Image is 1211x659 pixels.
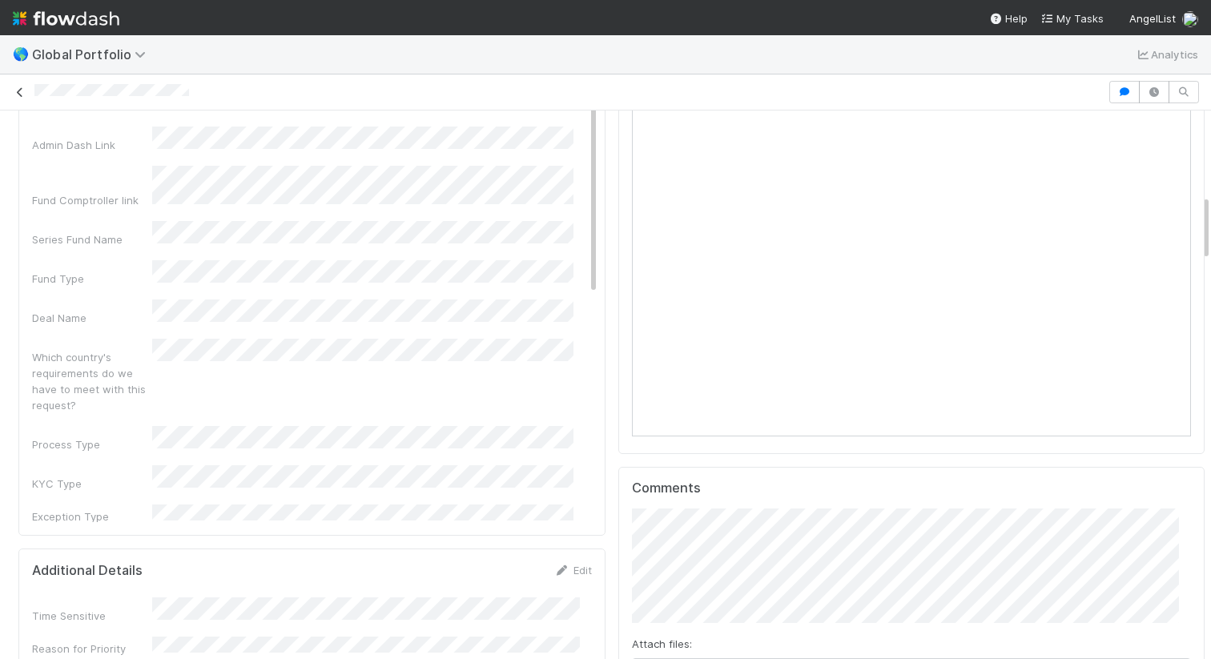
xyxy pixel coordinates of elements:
[32,137,152,153] div: Admin Dash Link
[13,47,29,61] span: 🌎
[32,192,152,208] div: Fund Comptroller link
[32,476,152,492] div: KYC Type
[632,636,692,652] label: Attach files:
[32,349,152,413] div: Which country's requirements do we have to meet with this request?
[32,436,152,452] div: Process Type
[32,46,154,62] span: Global Portfolio
[632,480,1192,496] h5: Comments
[32,608,152,624] div: Time Sensitive
[989,10,1028,26] div: Help
[1040,10,1104,26] a: My Tasks
[32,310,152,326] div: Deal Name
[13,5,119,32] img: logo-inverted-e16ddd16eac7371096b0.svg
[32,563,143,579] h5: Additional Details
[1182,11,1198,27] img: avatar_c584de82-e924-47af-9431-5c284c40472a.png
[32,231,152,247] div: Series Fund Name
[32,271,152,287] div: Fund Type
[1135,45,1198,64] a: Analytics
[1129,12,1176,25] span: AngelList
[32,508,152,524] div: Exception Type
[554,564,592,577] a: Edit
[1040,12,1104,25] span: My Tasks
